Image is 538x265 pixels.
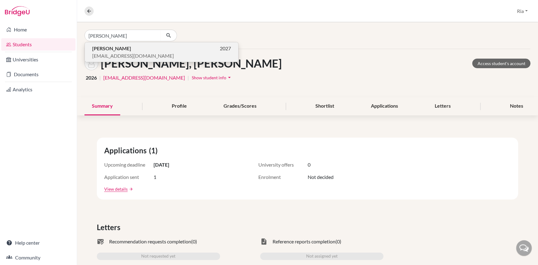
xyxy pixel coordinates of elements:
span: mark_email_read [97,238,104,245]
div: Applications [364,97,406,115]
a: Help center [1,237,76,249]
button: Show student infoarrow_drop_down [191,73,233,82]
a: Analytics [1,83,76,96]
img: Bridge-U [5,6,30,16]
a: arrow_forward [128,187,133,191]
a: Universities [1,53,76,66]
button: [PERSON_NAME]2027[EMAIL_ADDRESS][DOMAIN_NAME] [85,42,238,62]
span: [DATE] [154,161,169,168]
a: Access student's account [472,59,531,68]
img: Ezekiel Shawn Wondo's avatar [84,56,98,70]
span: (0) [335,238,341,245]
button: Ria [515,5,531,17]
a: Home [1,23,76,36]
span: 0 [308,161,310,168]
span: 2027 [220,45,231,52]
div: Notes [503,97,531,115]
a: Community [1,251,76,264]
h1: [PERSON_NAME], [PERSON_NAME] [101,57,282,70]
a: View details [104,186,128,192]
span: (0) [191,238,197,245]
input: Find student by name... [84,30,161,41]
span: | [99,74,101,81]
i: arrow_drop_down [226,74,232,81]
span: Reference reports completion [273,238,335,245]
span: Enrolment [258,173,308,181]
a: Documents [1,68,76,81]
span: Not assigned yet [306,253,338,260]
span: (1) [149,145,160,156]
span: Show student info [192,75,226,80]
span: Letters [97,222,123,233]
span: Application sent [104,173,154,181]
b: [PERSON_NAME] [92,45,131,51]
span: Not decided [308,173,334,181]
span: task [260,238,268,245]
span: University offers [258,161,308,168]
a: Students [1,38,76,51]
span: [EMAIL_ADDRESS][DOMAIN_NAME] [92,52,174,60]
span: Recommendation requests completion [109,238,191,245]
div: Profile [164,97,194,115]
div: Letters [428,97,458,115]
span: Applications [104,145,149,156]
span: Not requested yet [142,253,176,260]
span: | [187,74,189,81]
span: Upcoming deadline [104,161,154,168]
div: Summary [84,97,120,115]
span: 2026 [86,74,97,81]
div: Grades/Scores [216,97,264,115]
a: [EMAIL_ADDRESS][DOMAIN_NAME] [103,74,185,81]
span: Help [14,4,27,10]
span: 1 [154,173,156,181]
div: Shortlist [308,97,342,115]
